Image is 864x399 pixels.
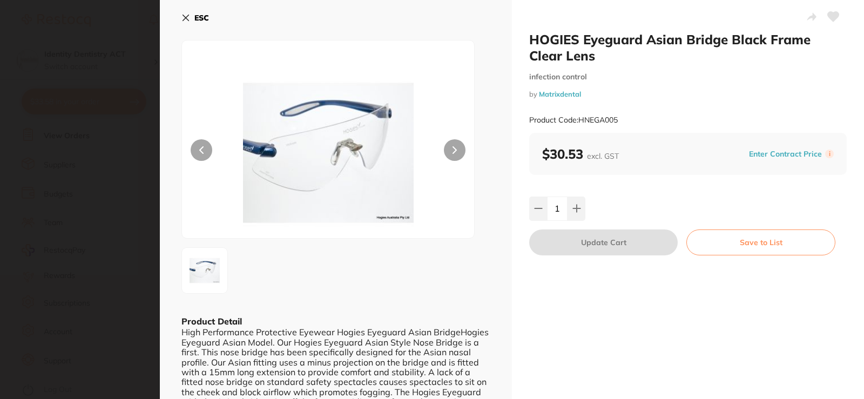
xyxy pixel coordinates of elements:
[181,316,242,327] b: Product Detail
[825,150,834,158] label: i
[686,229,835,255] button: Save to List
[194,13,209,23] b: ESC
[185,251,224,290] img: Zw
[539,90,581,98] a: Matrixdental
[181,9,209,27] button: ESC
[746,149,825,159] button: Enter Contract Price
[529,31,847,64] h2: HOGIES Eyeguard Asian Bridge Black Frame Clear Lens
[240,67,416,238] img: Zw
[529,72,847,82] small: infection control
[587,151,619,161] span: excl. GST
[542,146,619,162] b: $30.53
[529,116,618,125] small: Product Code: HNEGA005
[529,229,678,255] button: Update Cart
[529,90,847,98] small: by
